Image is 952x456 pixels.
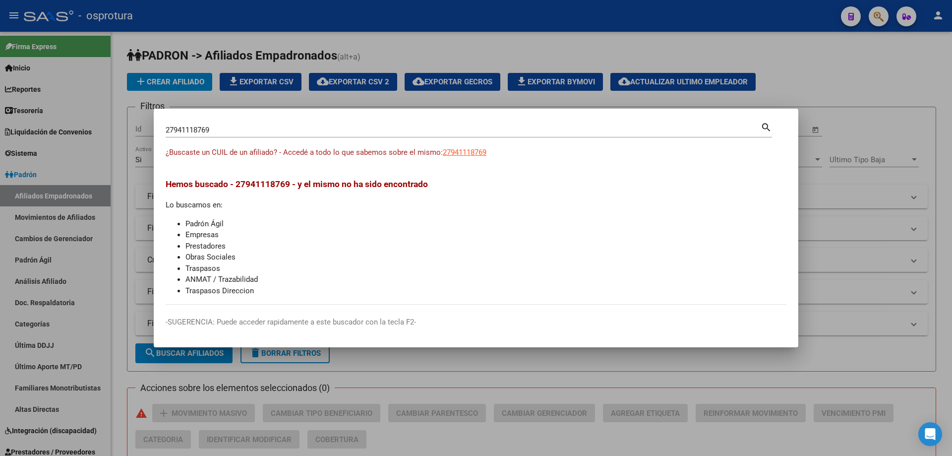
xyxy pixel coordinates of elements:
mat-icon: search [761,121,772,132]
p: -SUGERENCIA: Puede acceder rapidamente a este buscador con la tecla F2- [166,317,786,328]
div: Open Intercom Messenger [918,422,942,446]
div: Lo buscamos en: [166,178,786,296]
li: Padrón Ágil [185,218,786,230]
li: Prestadores [185,241,786,252]
li: ANMAT / Trazabilidad [185,274,786,285]
span: ¿Buscaste un CUIL de un afiliado? - Accedé a todo lo que sabemos sobre el mismo: [166,148,443,157]
li: Empresas [185,229,786,241]
span: Hemos buscado - 27941118769 - y el mismo no ha sido encontrado [166,179,428,189]
li: Traspasos [185,263,786,274]
li: Traspasos Direccion [185,285,786,297]
li: Obras Sociales [185,252,786,263]
span: 27941118769 [443,148,486,157]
